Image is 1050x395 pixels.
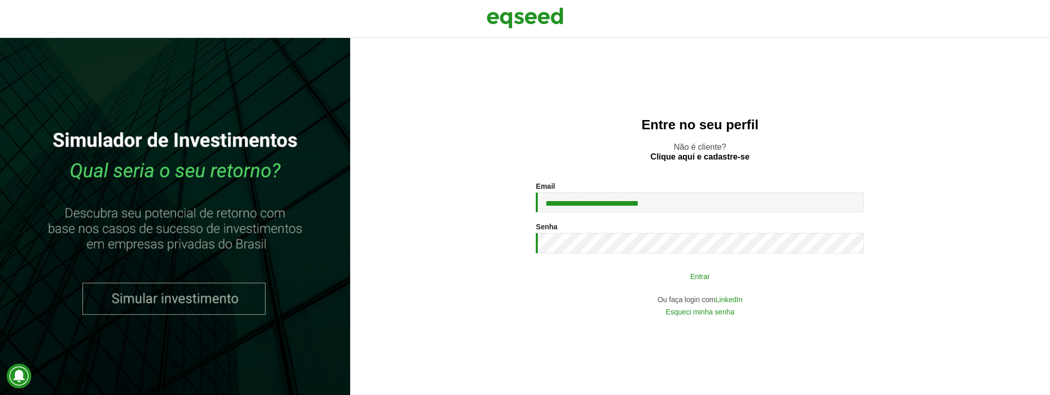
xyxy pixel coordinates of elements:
[665,308,734,315] a: Esqueci minha senha
[371,142,1029,162] p: Não é cliente?
[536,183,555,190] label: Email
[715,296,742,303] a: LinkedIn
[371,117,1029,132] h2: Entre no seu perfil
[536,223,557,230] label: Senha
[567,266,833,286] button: Entrar
[487,5,563,31] img: EqSeed Logo
[651,153,750,161] a: Clique aqui e cadastre-se
[536,296,864,303] div: Ou faça login com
